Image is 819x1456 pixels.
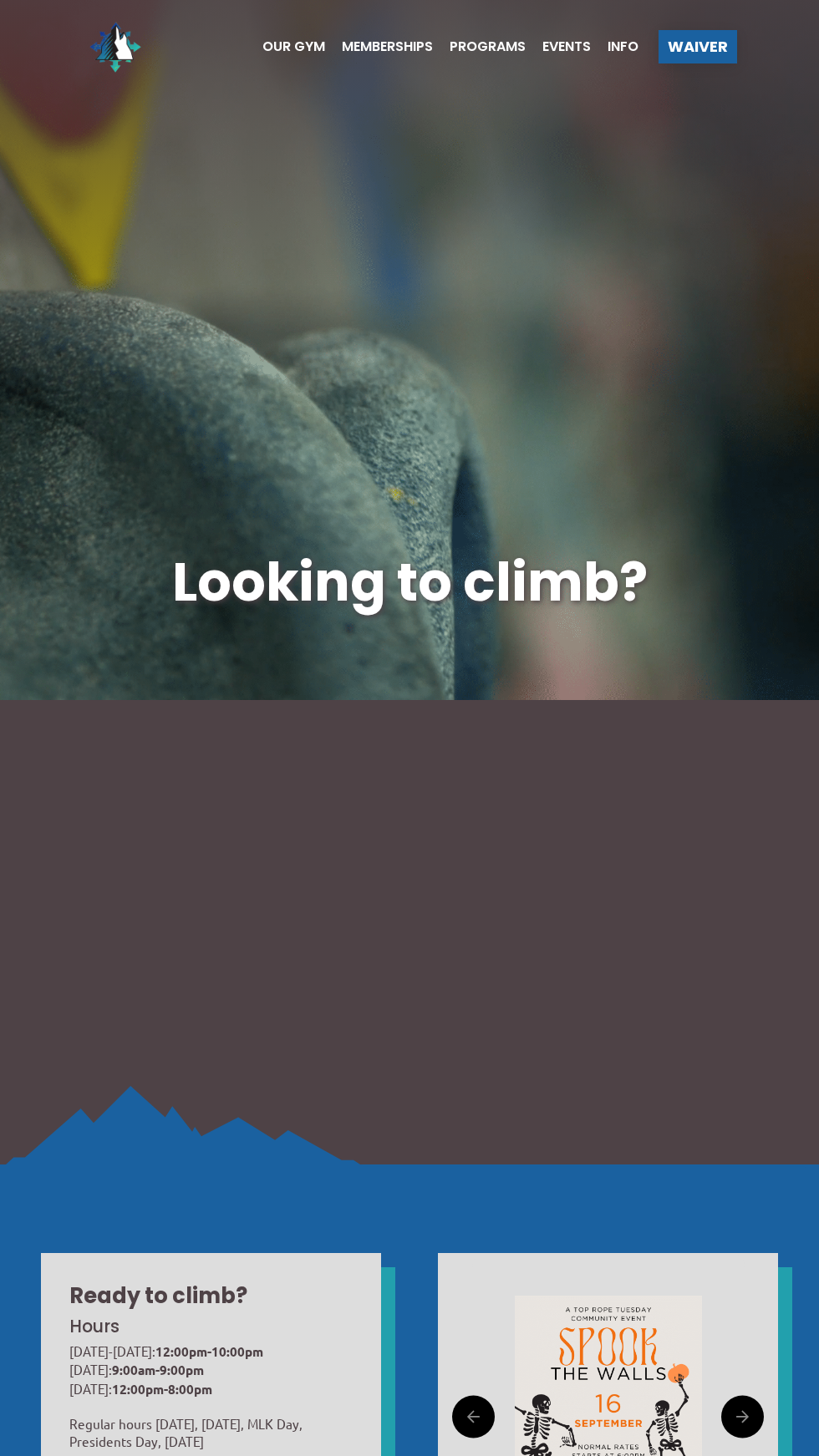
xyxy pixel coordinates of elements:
h3: Hours [69,1315,349,1339]
p: Regular hours [DATE], [DATE], MLK Day, Presidents Day, [DATE] [69,1415,353,1451]
a: Waiver [659,30,737,63]
span: Our Gym [262,40,325,53]
h2: Ready to climb? [69,1281,353,1311]
strong: 12:00pm-8:00pm [112,1381,212,1398]
strong: 12:00pm-10:00pm [155,1343,263,1360]
a: Info [591,40,638,53]
a: Memberships [325,40,433,53]
p: [DATE]-[DATE]: [DATE]: [DATE]: [69,1342,353,1398]
span: Waiver [668,39,728,54]
a: Our Gym [246,40,325,53]
a: Events [526,40,591,53]
span: Events [542,40,591,53]
span: Programs [450,40,526,53]
span: Info [608,40,638,53]
a: Programs [433,40,526,53]
span: Memberships [342,40,433,53]
img: North Wall Logo [82,13,149,80]
strong: 9:00am-9:00pm [112,1362,204,1378]
h1: Looking to climb? [41,545,778,620]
